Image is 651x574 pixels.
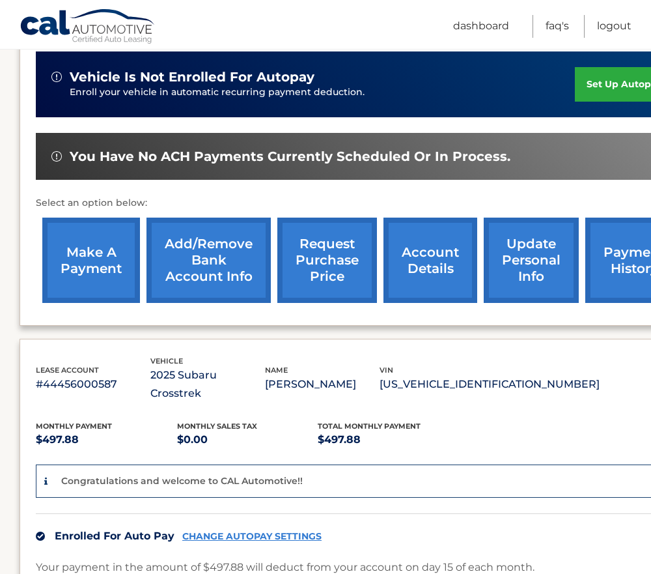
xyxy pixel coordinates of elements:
[453,15,509,38] a: Dashboard
[36,422,112,431] span: Monthly Payment
[380,366,393,375] span: vin
[61,475,303,487] p: Congratulations and welcome to CAL Automotive!!
[182,531,322,542] a: CHANGE AUTOPAY SETTINGS
[51,151,62,162] img: alert-white.svg
[150,356,183,366] span: vehicle
[51,72,62,82] img: alert-white.svg
[380,375,600,394] p: [US_VEHICLE_IDENTIFICATION_NUMBER]
[265,366,288,375] span: name
[36,532,45,541] img: check.svg
[383,218,477,303] a: account details
[36,431,177,449] p: $497.88
[265,375,380,394] p: [PERSON_NAME]
[36,366,99,375] span: lease account
[55,530,174,542] span: Enrolled For Auto Pay
[177,422,257,431] span: Monthly sales Tax
[20,8,156,46] a: Cal Automotive
[318,431,459,449] p: $497.88
[42,218,140,303] a: make a payment
[70,69,314,85] span: vehicle is not enrolled for autopay
[597,15,631,38] a: Logout
[277,218,377,303] a: request purchase price
[177,431,318,449] p: $0.00
[484,218,579,303] a: update personal info
[318,422,421,431] span: Total Monthly Payment
[36,375,150,394] p: #44456000587
[70,149,510,165] span: You have no ACH payments currently scheduled or in process.
[70,85,575,100] p: Enroll your vehicle in automatic recurring payment deduction.
[150,366,265,403] p: 2025 Subaru Crosstrek
[546,15,569,38] a: FAQ's
[146,218,271,303] a: Add/Remove bank account info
